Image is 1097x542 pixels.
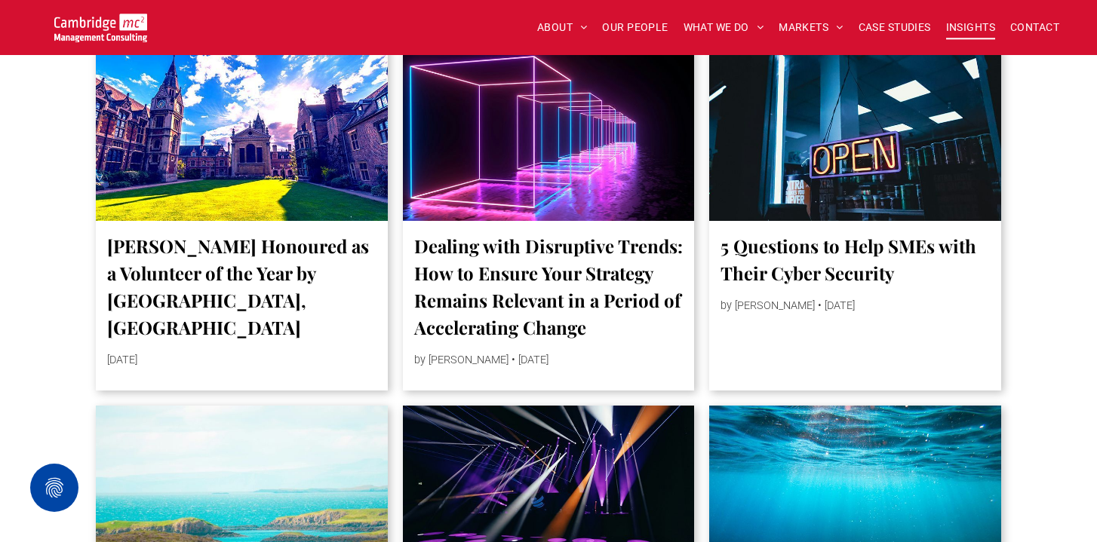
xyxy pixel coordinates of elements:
a: INSIGHTS [939,16,1003,39]
a: ABOUT [530,16,595,39]
span: • [512,354,515,366]
a: [PERSON_NAME] Honoured as a Volunteer of the Year by [GEOGRAPHIC_DATA], [GEOGRAPHIC_DATA] [107,232,376,341]
span: [DATE] [518,354,548,366]
a: Dealing with Disruptive Trends: How to Ensure Your Strategy Remains Relevant in a Period of Accel... [414,232,684,341]
a: Wide angle photo of Pemrboke College on a sunny day, Procurement [96,47,388,221]
span: by [PERSON_NAME] [721,299,815,312]
img: Go to Homepage [54,14,147,42]
a: OUR PEOPLE [595,16,675,39]
a: CONTACT [1003,16,1067,39]
span: by [PERSON_NAME] [414,354,509,366]
a: CASE STUDIES [851,16,939,39]
a: 5 Questions to Help SMEs with Their Cyber Security [721,232,990,286]
a: A series of neon cubes in a line, digital infrastructure [403,47,695,221]
a: MARKETS [771,16,850,39]
span: • [818,299,822,312]
a: WHAT WE DO [676,16,772,39]
a: Neon 'Open' sign in business window, digital transformation [709,47,1001,221]
span: [DATE] [107,354,137,366]
a: Your Business Transformed | Cambridge Management Consulting [54,16,147,32]
span: [DATE] [825,299,855,312]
